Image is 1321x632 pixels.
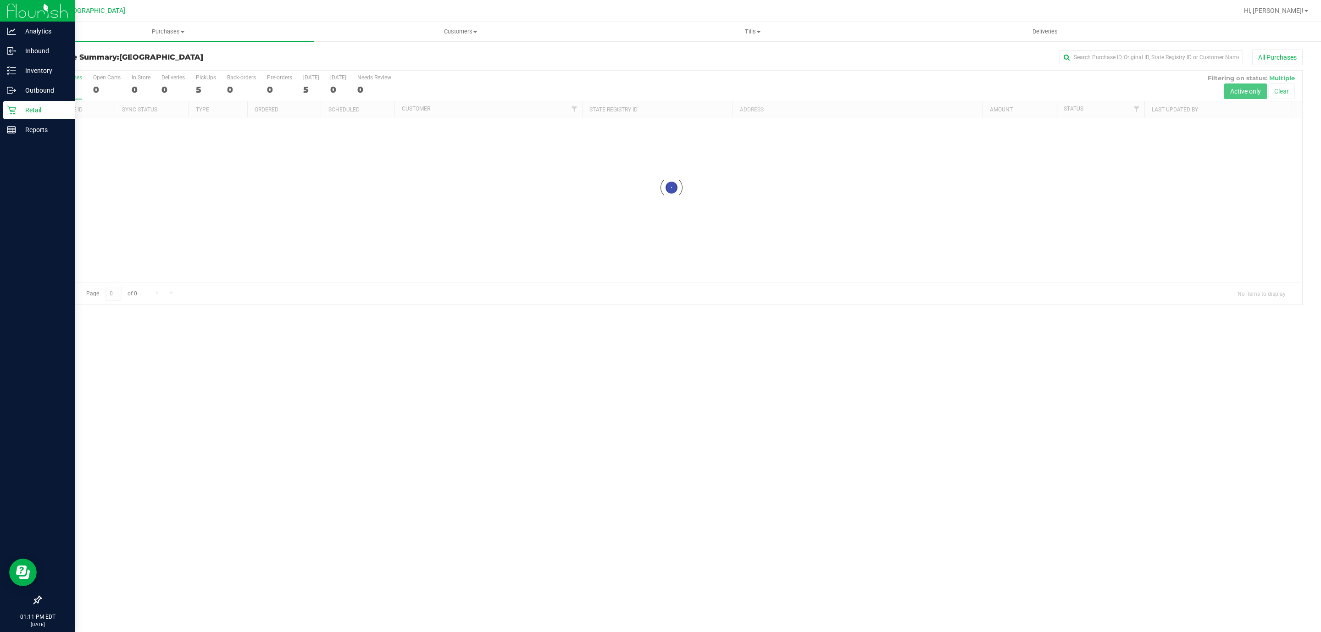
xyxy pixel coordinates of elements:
p: Inventory [16,65,71,76]
inline-svg: Retail [7,105,16,115]
a: Deliveries [899,22,1191,41]
p: [DATE] [4,621,71,628]
inline-svg: Outbound [7,86,16,95]
p: Retail [16,105,71,116]
button: All Purchases [1252,50,1303,65]
span: Tills [607,28,898,36]
h3: Purchase Summary: [40,53,461,61]
a: Purchases [22,22,314,41]
iframe: Resource center [9,559,37,586]
p: Analytics [16,26,71,37]
a: Tills [606,22,899,41]
p: Inbound [16,45,71,56]
inline-svg: Reports [7,125,16,134]
span: [GEOGRAPHIC_DATA] [119,53,203,61]
inline-svg: Inbound [7,46,16,55]
span: Hi, [PERSON_NAME]! [1244,7,1304,14]
input: Search Purchase ID, Original ID, State Registry ID or Customer Name... [1060,50,1243,64]
p: Reports [16,124,71,135]
a: Customers [314,22,606,41]
p: Outbound [16,85,71,96]
span: [GEOGRAPHIC_DATA] [62,7,125,15]
inline-svg: Inventory [7,66,16,75]
span: Customers [315,28,606,36]
inline-svg: Analytics [7,27,16,36]
span: Purchases [22,28,314,36]
span: Deliveries [1020,28,1070,36]
p: 01:11 PM EDT [4,613,71,621]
